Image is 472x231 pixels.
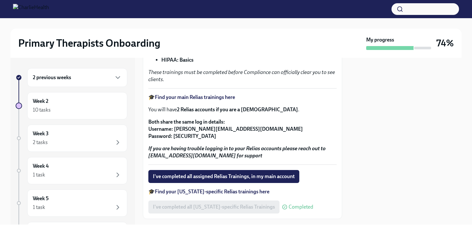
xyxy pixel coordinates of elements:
span: Completed [289,204,313,210]
a: Week 210 tasks [16,92,127,119]
a: Week 41 task [16,157,127,184]
span: I've completed all assigned Relias Trainings, in my main account [153,173,295,180]
h3: 74% [436,37,454,49]
div: 1 task [33,204,45,211]
strong: My progress [366,36,394,43]
h6: Week 3 [33,130,49,137]
strong: Both share the same log in details: Username: [PERSON_NAME][EMAIL_ADDRESS][DOMAIN_NAME] Password:... [148,119,303,139]
img: CharlieHealth [13,4,49,14]
em: These trainings must be completed before Compliance can officially clear you to see clients. [148,69,335,82]
div: 1 task [33,171,45,178]
h6: 2 previous weeks [33,74,71,81]
div: 2 tasks [33,139,48,146]
h6: Week 4 [33,163,49,170]
div: 10 tasks [33,106,51,114]
a: Week 32 tasks [16,125,127,152]
div: 2 previous weeks [27,68,127,87]
p: 🎓 [148,94,337,101]
h2: Primary Therapists Onboarding [18,37,160,50]
strong: 2 Relias accounts if you are a [DEMOGRAPHIC_DATA] [177,106,298,113]
p: You will have . [148,106,337,113]
button: I've completed all assigned Relias Trainings, in my main account [148,170,299,183]
h6: Week 5 [33,195,49,202]
strong: If you are having trouble logging in to your Relias accounts please reach out to [EMAIL_ADDRESS][... [148,145,326,159]
a: Week 51 task [16,189,127,217]
h6: Week 2 [33,98,48,105]
strong: HIPAA: Basics [161,57,193,63]
a: Find your [US_STATE]-specific Relias trainings here [155,188,269,195]
p: 🎓 [148,188,337,195]
a: Find your main Relias trainings here [155,94,235,100]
